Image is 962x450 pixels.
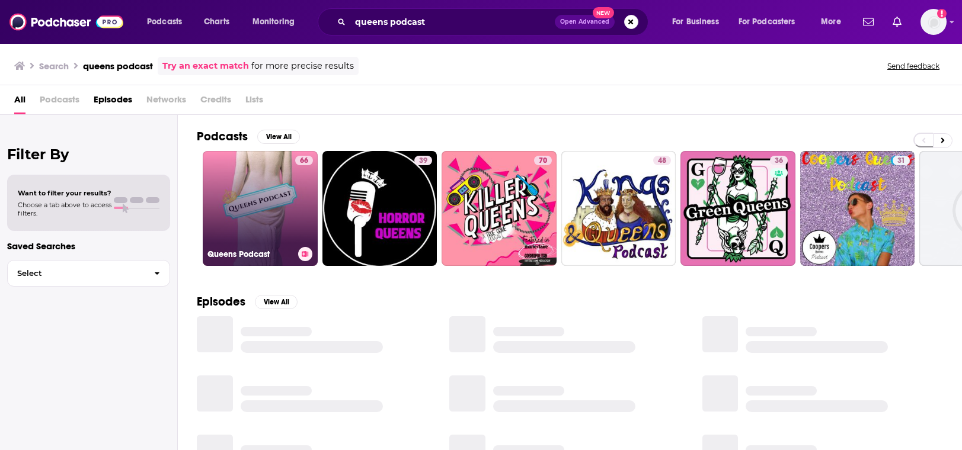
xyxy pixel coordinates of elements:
button: Show profile menu [921,9,947,35]
p: Saved Searches [7,240,170,252]
span: 36 [775,155,783,167]
a: 66 [295,156,313,165]
span: for more precise results [251,59,354,73]
h2: Episodes [197,294,245,309]
h2: Filter By [7,146,170,163]
span: For Business [672,14,719,30]
span: 39 [419,155,427,167]
span: Want to filter your results? [18,189,111,197]
a: Episodes [94,90,132,114]
button: View All [255,295,298,309]
a: Show notifications dropdown [858,12,878,32]
a: 31 [800,151,915,266]
span: Open Advanced [560,19,609,25]
svg: Add a profile image [937,9,947,18]
button: open menu [731,12,813,31]
a: EpisodesView All [197,294,298,309]
button: Send feedback [884,61,943,71]
span: Podcasts [147,14,182,30]
button: Open AdvancedNew [555,15,615,29]
span: More [821,14,841,30]
a: Show notifications dropdown [888,12,906,32]
span: Charts [204,14,229,30]
span: For Podcasters [739,14,795,30]
a: 66Queens Podcast [203,151,318,266]
a: 39 [414,156,432,165]
span: Choose a tab above to access filters. [18,201,111,217]
img: Podchaser - Follow, Share and Rate Podcasts [9,11,123,33]
a: 39 [322,151,437,266]
button: Select [7,260,170,287]
h3: queens podcast [83,60,153,72]
span: Logged in as hconnor [921,9,947,35]
span: Podcasts [40,90,79,114]
a: Try an exact match [162,59,249,73]
span: New [593,7,614,18]
a: 36 [680,151,795,266]
a: Charts [196,12,236,31]
a: All [14,90,25,114]
a: 70 [534,156,552,165]
button: open menu [664,12,734,31]
div: Search podcasts, credits, & more... [329,8,660,36]
span: Lists [245,90,263,114]
h3: Search [39,60,69,72]
button: open menu [813,12,856,31]
span: Monitoring [253,14,295,30]
button: View All [257,130,300,144]
img: User Profile [921,9,947,35]
span: 48 [658,155,666,167]
a: 70 [442,151,557,266]
button: open menu [244,12,310,31]
a: PodcastsView All [197,129,300,144]
span: Credits [200,90,231,114]
span: Select [8,269,145,277]
a: 31 [893,156,910,165]
a: 48 [653,156,671,165]
span: Networks [146,90,186,114]
h2: Podcasts [197,129,248,144]
h3: Queens Podcast [207,249,293,259]
a: 36 [770,156,788,165]
input: Search podcasts, credits, & more... [350,12,555,31]
span: 66 [300,155,308,167]
span: 70 [539,155,547,167]
button: open menu [139,12,197,31]
span: 31 [897,155,905,167]
a: 48 [561,151,676,266]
